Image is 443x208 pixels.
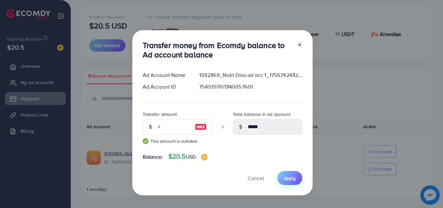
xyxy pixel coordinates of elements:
img: image [201,154,208,160]
span: Cancel [248,175,264,182]
img: image [195,123,207,131]
img: guide [143,138,149,144]
label: Total balance in ad account [233,111,291,117]
h4: $20.5 [168,153,208,161]
span: Apply [284,175,296,181]
div: Ad Account ID [138,83,194,91]
button: Cancel [240,171,272,185]
div: 7545151101340057601 [194,83,307,91]
div: 1032369_Nutri Diva ad acc 1_1756742432079 [194,71,307,79]
small: This amount is suitable [143,138,212,144]
label: Transfer amount [143,111,177,117]
span: USD [186,153,196,160]
h3: Transfer money from Ecomdy balance to Ad account balance [143,41,292,59]
span: Balance: [143,153,163,161]
button: Apply [277,171,302,185]
div: Ad Account Name [138,71,194,79]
